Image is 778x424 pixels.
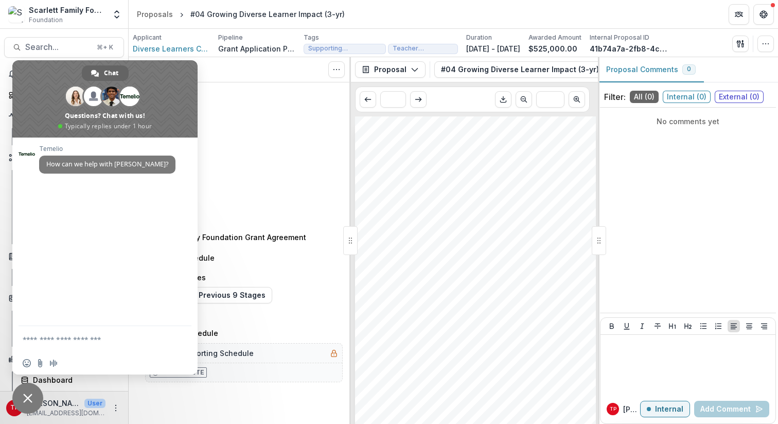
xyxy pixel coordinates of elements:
p: Applicant [133,33,162,42]
p: Awarded Amount [528,33,581,42]
span: Temelio [39,145,175,152]
p: [DATE] - [DATE] [466,43,520,54]
div: ⌘ + K [95,42,115,53]
button: Heading 1 [666,320,679,332]
span: Search... [25,42,91,52]
button: Download PDF [495,91,511,108]
button: Open Documents [4,248,124,265]
span: Chat [104,65,118,81]
div: #04 Growing Diverse Learner Impact (3-yr) [190,9,345,20]
button: Toggle View Cancelled Tasks [328,61,345,78]
span: How can we help with [PERSON_NAME]? [46,160,168,168]
a: Dashboard [4,87,124,104]
button: Align Center [743,320,755,332]
button: Scroll to previous page [516,91,532,108]
button: Ordered List [712,320,724,332]
p: Pipeline [218,33,243,42]
button: Search... [4,37,124,58]
button: Get Help [753,4,774,25]
div: Chat [82,65,129,81]
p: [PERSON_NAME] [623,404,640,415]
p: Tags [304,33,319,42]
span: Nonprofit DBA: [369,165,411,171]
button: More [110,402,122,414]
button: Bold [606,320,618,332]
button: Italicize [636,320,648,332]
a: Dashboard [16,371,124,388]
div: Close chat [12,383,43,414]
div: Proposals [137,9,173,20]
nav: breadcrumb [133,7,349,22]
a: Diverse Learners Cooperative (DLC) [133,43,210,54]
span: Internal ( 0 ) [663,91,711,103]
span: Insert an emoji [23,359,31,367]
button: Open Activity [4,108,124,124]
div: Scarlett Family Foundation [29,5,105,15]
span: 0 [687,65,691,73]
p: Filter: [604,91,626,103]
span: Awarded Amount: [369,185,418,191]
button: Open entity switcher [110,4,124,25]
img: Scarlett Family Foundation [8,6,25,23]
button: Add Comment [694,401,769,417]
button: Proposal Comments [598,57,704,82]
button: Open Contacts [4,290,124,307]
p: No comments yet [604,116,772,127]
h5: Dynamic Reporting Schedule [150,348,254,359]
button: Notifications [4,66,124,82]
span: Grant End: [369,178,399,184]
p: Duration [466,33,492,42]
button: Open Data & Reporting [4,351,124,367]
button: Scroll to next page [410,91,427,108]
span: Foundation [29,15,63,25]
span: Supporting Organization [308,45,381,52]
p: Internal [655,405,683,414]
span: [DATE] [403,173,418,177]
button: Internal [640,401,690,417]
a: Proposals [133,7,177,22]
span: #04 Growing Diverse Learner Impact (3-yr) [369,152,500,159]
div: Tom Parrish [610,406,616,412]
span: Audio message [49,359,58,367]
button: Partners [729,4,749,25]
textarea: Compose your message... [23,335,165,344]
p: Internal Proposal ID [590,33,649,42]
button: Collapse Previous 9 Stages [145,287,272,303]
button: Align Right [758,320,770,332]
span: Teacher Leadership,Supporting Organization [414,192,511,197]
h4: Scarlett Family Foundation Grant Agreement [147,232,306,243]
p: User [84,399,105,408]
span: 525000.0 [420,185,440,190]
p: [PERSON_NAME] [27,398,80,409]
a: Data Report [16,391,124,408]
button: Proposal [355,61,426,78]
span: External ( 0 ) [715,91,764,103]
span: [DATE] [400,179,416,183]
button: Underline [621,320,633,332]
p: 41b74a7a-2fb8-4c11-a678-85430a4c765e [590,43,667,54]
p: Grant Application Process [218,43,295,54]
span: Diverse Learners Cooperative (DLC) [369,131,508,139]
button: Align Left [728,320,740,332]
button: Open Workflows [4,149,124,166]
span: Send a file [36,359,44,367]
button: Scroll to previous page [360,91,376,108]
p: $525,000.00 [528,43,577,54]
button: #04 Growing Diverse Learner Impact (3-yr) [434,61,630,78]
button: Strike [651,320,664,332]
span: Relevant Areas: [369,191,412,197]
span: Grant Start: [369,172,401,178]
span: All ( 0 ) [630,91,659,103]
button: Heading 2 [682,320,694,332]
span: Teacher Leadership [393,45,453,52]
button: Bullet List [697,320,710,332]
div: Dashboard [33,375,116,385]
button: Scroll to next page [569,91,585,108]
div: Tom Parrish [10,404,19,411]
p: [EMAIL_ADDRESS][DOMAIN_NAME] [27,409,105,418]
